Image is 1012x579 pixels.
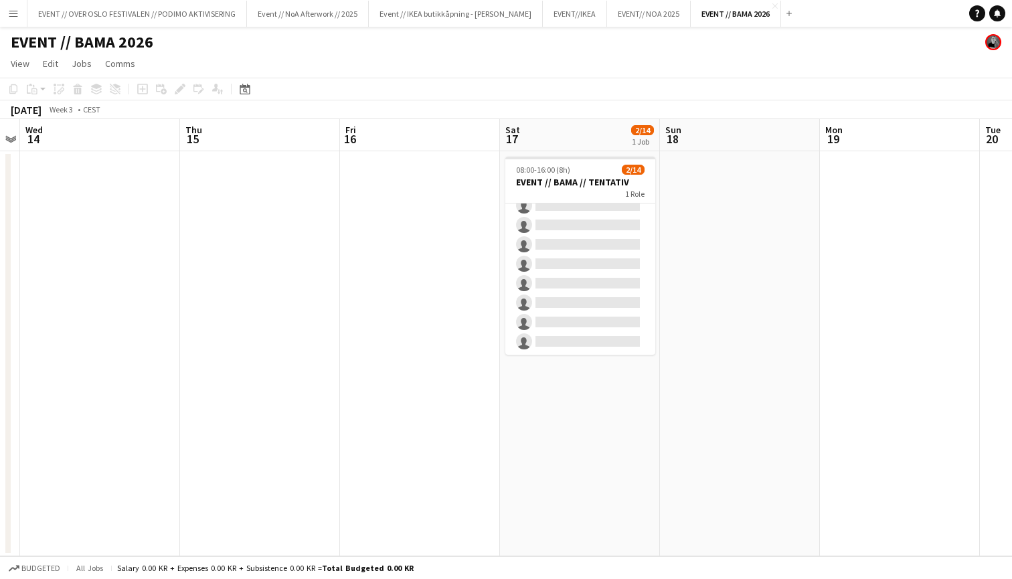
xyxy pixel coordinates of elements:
[825,124,843,136] span: Mon
[322,563,414,573] span: Total Budgeted 0.00 KR
[343,131,356,147] span: 16
[985,124,1001,136] span: Tue
[505,176,655,188] h3: EVENT // BAMA // TENTATIV
[66,55,97,72] a: Jobs
[7,561,62,576] button: Budgeted
[503,131,520,147] span: 17
[185,124,202,136] span: Thu
[11,58,29,70] span: View
[27,1,247,27] button: EVENT // OVER OSLO FESTIVALEN // PODIMO AKTIVISERING
[43,58,58,70] span: Edit
[543,1,607,27] button: EVENT//IKEA
[663,131,681,147] span: 18
[607,1,691,27] button: EVENT// NOA 2025
[625,189,645,199] span: 1 Role
[183,131,202,147] span: 15
[11,103,41,116] div: [DATE]
[74,563,106,573] span: All jobs
[5,55,35,72] a: View
[21,564,60,573] span: Budgeted
[37,55,64,72] a: Edit
[44,104,78,114] span: Week 3
[823,131,843,147] span: 19
[985,34,1001,50] app-user-avatar: Anette Riseo Andersen
[632,137,653,147] div: 1 Job
[345,124,356,136] span: Fri
[691,1,781,27] button: EVENT // BAMA 2026
[72,58,92,70] span: Jobs
[631,125,654,135] span: 2/14
[11,32,153,52] h1: EVENT // BAMA 2026
[117,563,414,573] div: Salary 0.00 KR + Expenses 0.00 KR + Subsistence 0.00 KR =
[83,104,100,114] div: CEST
[23,131,43,147] span: 14
[622,165,645,175] span: 2/14
[665,124,681,136] span: Sun
[505,124,520,136] span: Sat
[247,1,369,27] button: Event // NoA Afterwork // 2025
[105,58,135,70] span: Comms
[25,124,43,136] span: Wed
[516,165,570,175] span: 08:00-16:00 (8h)
[983,131,1001,147] span: 20
[100,55,141,72] a: Comms
[505,157,655,355] app-job-card: 08:00-16:00 (8h)2/14EVENT // BAMA // TENTATIV1 Role
[369,1,543,27] button: Event // IKEA butikkåpning - [PERSON_NAME]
